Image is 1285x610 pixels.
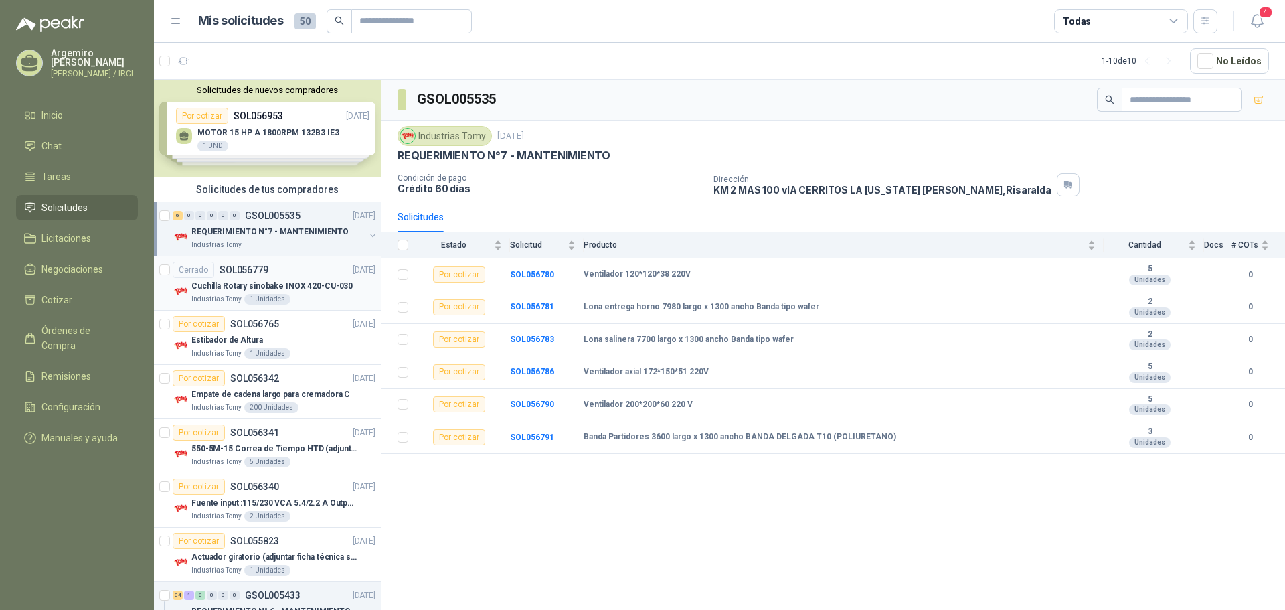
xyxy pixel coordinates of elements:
[244,348,290,359] div: 1 Unidades
[584,302,819,313] b: Lona entrega horno 7980 largo x 1300 ancho Banda tipo wafer
[245,211,301,220] p: GSOL005535
[510,367,554,376] b: SOL056786
[1231,240,1258,250] span: # COTs
[510,302,554,311] a: SOL056781
[173,554,189,570] img: Company Logo
[41,400,100,414] span: Configuración
[294,13,316,29] span: 50
[195,211,205,220] div: 0
[584,240,1085,250] span: Producto
[173,533,225,549] div: Por cotizar
[398,210,444,224] div: Solicitudes
[16,425,138,451] a: Manuales y ayuda
[41,293,72,307] span: Cotizar
[173,392,189,408] img: Company Logo
[173,479,225,495] div: Por cotizar
[510,400,554,409] b: SOL056790
[16,318,138,358] a: Órdenes de Compra
[510,270,554,279] a: SOL056780
[433,331,485,348] div: Por cotizar
[173,500,189,516] img: Company Logo
[433,266,485,283] div: Por cotizar
[154,365,381,419] a: Por cotizarSOL056342[DATE] Company LogoEmpate de cadena largo para cremadora CIndustrias Tomy200 ...
[433,364,485,380] div: Por cotizar
[335,16,344,25] span: search
[510,232,584,258] th: Solicitud
[207,591,217,600] div: 0
[41,431,118,445] span: Manuales y ayuda
[154,473,381,528] a: Por cotizarSOL056340[DATE] Company LogoFuente input :115/230 VCA 5.4/2.2 A Output: 24 VDC 10 A 47...
[244,294,290,305] div: 1 Unidades
[713,175,1051,184] p: Dirección
[510,335,554,344] a: SOL056783
[353,210,375,222] p: [DATE]
[191,240,242,250] p: Industrias Tomy
[16,287,138,313] a: Cotizar
[1204,232,1231,258] th: Docs
[154,311,381,365] a: Por cotizarSOL056765[DATE] Company LogoEstibador de AlturaIndustrias Tomy1 Unidades
[16,226,138,251] a: Licitaciones
[245,591,301,600] p: GSOL005433
[191,497,358,510] p: Fuente input :115/230 VCA 5.4/2.2 A Output: 24 VDC 10 A 47-63 Hz
[1104,394,1196,405] b: 5
[16,102,138,128] a: Inicio
[159,85,375,95] button: Solicitudes de nuevos compradores
[353,589,375,602] p: [DATE]
[1104,329,1196,340] b: 2
[353,427,375,439] p: [DATE]
[713,184,1051,196] p: KM 2 MAS 100 vIA CERRITOS LA [US_STATE] [PERSON_NAME] , Risaralda
[207,211,217,220] div: 0
[1104,232,1204,258] th: Cantidad
[1104,362,1196,372] b: 5
[16,133,138,159] a: Chat
[191,551,358,564] p: Actuador giratorio (adjuntar ficha técnica si es diferente a festo)
[353,481,375,493] p: [DATE]
[191,294,242,305] p: Industrias Tomy
[184,211,194,220] div: 0
[1245,9,1269,33] button: 4
[191,348,242,359] p: Industrias Tomy
[41,108,63,123] span: Inicio
[1231,301,1269,313] b: 0
[400,129,415,143] img: Company Logo
[230,374,279,383] p: SOL056342
[16,195,138,220] a: Solicitudes
[1231,398,1269,411] b: 0
[353,264,375,277] p: [DATE]
[1258,6,1273,19] span: 4
[154,256,381,311] a: CerradoSOL056779[DATE] Company LogoCuchilla Rotary sinobake INOX 420-CU-030Industrias Tomy1 Unidades
[1190,48,1269,74] button: No Leídos
[41,323,125,353] span: Órdenes de Compra
[173,262,214,278] div: Cerrado
[398,126,492,146] div: Industrias Tomy
[353,535,375,548] p: [DATE]
[353,372,375,385] p: [DATE]
[1104,240,1185,250] span: Cantidad
[173,591,183,600] div: 34
[191,457,242,467] p: Industrias Tomy
[416,232,510,258] th: Estado
[510,433,554,442] a: SOL056791
[1102,50,1179,72] div: 1 - 10 de 10
[1129,275,1171,285] div: Unidades
[41,369,91,384] span: Remisiones
[433,396,485,412] div: Por cotizar
[16,16,84,32] img: Logo peakr
[416,240,491,250] span: Estado
[191,334,263,347] p: Estibador de Altura
[230,482,279,491] p: SOL056340
[244,511,290,522] div: 2 Unidades
[154,419,381,473] a: Por cotizarSOL056341[DATE] Company Logo550-5M-15 Correa de Tiempo HTD (adjuntar ficha y /o imagen...
[191,226,349,238] p: REQUERIMIENTO N°7 - MANTENIMIENTO
[195,591,205,600] div: 3
[154,528,381,582] a: Por cotizarSOL055823[DATE] Company LogoActuador giratorio (adjuntar ficha técnica si es diferente...
[41,231,91,246] span: Licitaciones
[1104,297,1196,307] b: 2
[1231,333,1269,346] b: 0
[230,211,240,220] div: 0
[41,262,103,277] span: Negociaciones
[584,335,794,346] b: Lona salinera 7700 largo x 1300 ancho Banda tipo wafer
[1063,14,1091,29] div: Todas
